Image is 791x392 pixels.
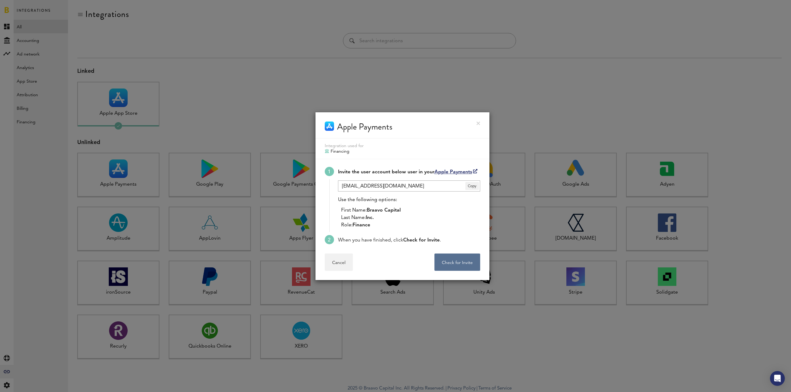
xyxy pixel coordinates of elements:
[325,254,353,271] button: Cancel
[434,254,480,271] button: Check for Invite
[338,237,480,244] div: When you have finished, click .
[325,143,480,149] div: Integration used for
[770,371,785,386] div: Open Intercom Messenger
[353,223,370,228] span: Finance
[45,4,67,10] span: Support
[434,170,477,175] a: Apple Payments
[367,208,401,213] span: Braavo Capital
[341,221,480,229] li: Role:
[338,196,480,229] div: Use the following options:
[341,207,480,214] li: First Name:
[337,122,392,132] div: Apple Payments
[331,149,349,154] span: Financing
[366,215,374,220] span: Inc.
[465,182,479,190] span: Copy
[325,122,334,131] img: Apple Payments
[338,168,480,176] div: Invite the user account below user in your
[403,238,440,243] span: Check for Invite
[341,214,480,221] li: Last Name:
